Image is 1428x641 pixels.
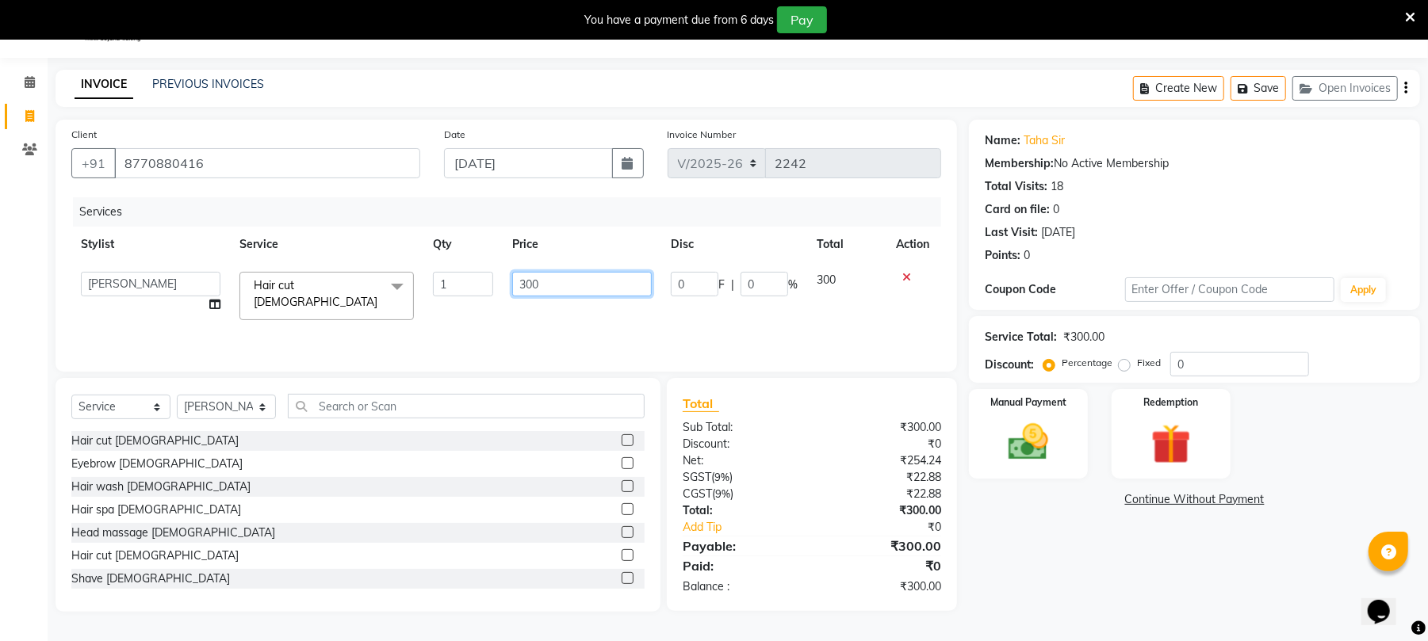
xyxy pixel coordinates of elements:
[1125,277,1334,302] input: Enter Offer / Coupon Code
[812,556,953,575] div: ₹0
[1051,178,1063,195] div: 18
[71,502,241,518] div: Hair spa [DEMOGRAPHIC_DATA]
[71,227,230,262] th: Stylist
[71,128,97,142] label: Client
[683,395,719,412] span: Total
[1137,356,1161,370] label: Fixed
[1053,201,1059,218] div: 0
[812,486,953,502] div: ₹22.88
[71,479,251,495] div: Hair wash [DEMOGRAPHIC_DATA]
[1361,578,1412,625] iframe: chat widget
[114,148,420,178] input: Search by Name/Mobile/Email/Code
[807,227,886,262] th: Total
[731,277,734,293] span: |
[812,436,953,452] div: ₹0
[718,277,725,293] span: F
[668,128,737,142] label: Invoice Number
[985,178,1047,195] div: Total Visits:
[812,536,953,555] div: ₹300.00
[990,395,1066,410] label: Manual Payment
[812,578,953,595] div: ₹300.00
[715,487,730,500] span: 9%
[152,77,264,91] a: PREVIOUS INVOICES
[1041,224,1075,241] div: [DATE]
[1139,419,1204,469] img: _gift.svg
[671,486,812,502] div: ( )
[230,227,423,262] th: Service
[817,273,836,287] span: 300
[985,281,1124,298] div: Coupon Code
[671,419,812,436] div: Sub Total:
[661,227,807,262] th: Disc
[985,155,1404,172] div: No Active Membership
[444,128,465,142] label: Date
[671,519,836,536] a: Add Tip
[886,227,941,262] th: Action
[1024,247,1030,264] div: 0
[71,548,239,564] div: Hair cut [DEMOGRAPHIC_DATA]
[671,469,812,486] div: ( )
[812,469,953,486] div: ₹22.88
[584,12,774,29] div: You have a payment due from 6 days
[71,456,243,472] div: Eyebrow [DEMOGRAPHIC_DATA]
[985,132,1020,149] div: Name:
[671,436,812,452] div: Discount:
[71,433,239,449] div: Hair cut [DEMOGRAPHIC_DATA]
[71,525,275,541] div: Head massage [DEMOGRAPHIC_DATA]
[71,148,116,178] button: +91
[1063,329,1104,345] div: ₹300.00
[671,452,812,469] div: Net:
[1341,278,1386,302] button: Apply
[288,394,645,418] input: Search or Scan
[683,486,712,501] span: CGST
[985,155,1054,172] div: Membership:
[423,227,503,262] th: Qty
[73,197,953,227] div: Services
[1062,356,1112,370] label: Percentage
[1024,132,1065,149] a: Taha Sir
[985,201,1050,218] div: Card on file:
[985,247,1020,264] div: Points:
[1133,76,1224,101] button: Create New
[1231,76,1286,101] button: Save
[683,470,711,484] span: SGST
[836,519,953,536] div: ₹0
[714,471,729,483] span: 9%
[985,329,1057,345] div: Service Total:
[812,452,953,469] div: ₹254.24
[71,570,230,587] div: Shave [DEMOGRAPHIC_DATA]
[1292,76,1398,101] button: Open Invoices
[377,295,385,309] a: x
[671,536,812,555] div: Payable:
[985,224,1038,241] div: Last Visit:
[788,277,798,293] span: %
[812,502,953,519] div: ₹300.00
[503,227,661,262] th: Price
[75,71,133,99] a: INVOICE
[671,502,812,519] div: Total:
[671,578,812,595] div: Balance :
[671,556,812,575] div: Paid:
[996,419,1061,465] img: _cash.svg
[812,419,953,436] div: ₹300.00
[254,278,377,309] span: Hair cut [DEMOGRAPHIC_DATA]
[777,6,827,33] button: Pay
[985,357,1034,373] div: Discount:
[972,491,1417,508] a: Continue Without Payment
[1143,395,1198,410] label: Redemption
